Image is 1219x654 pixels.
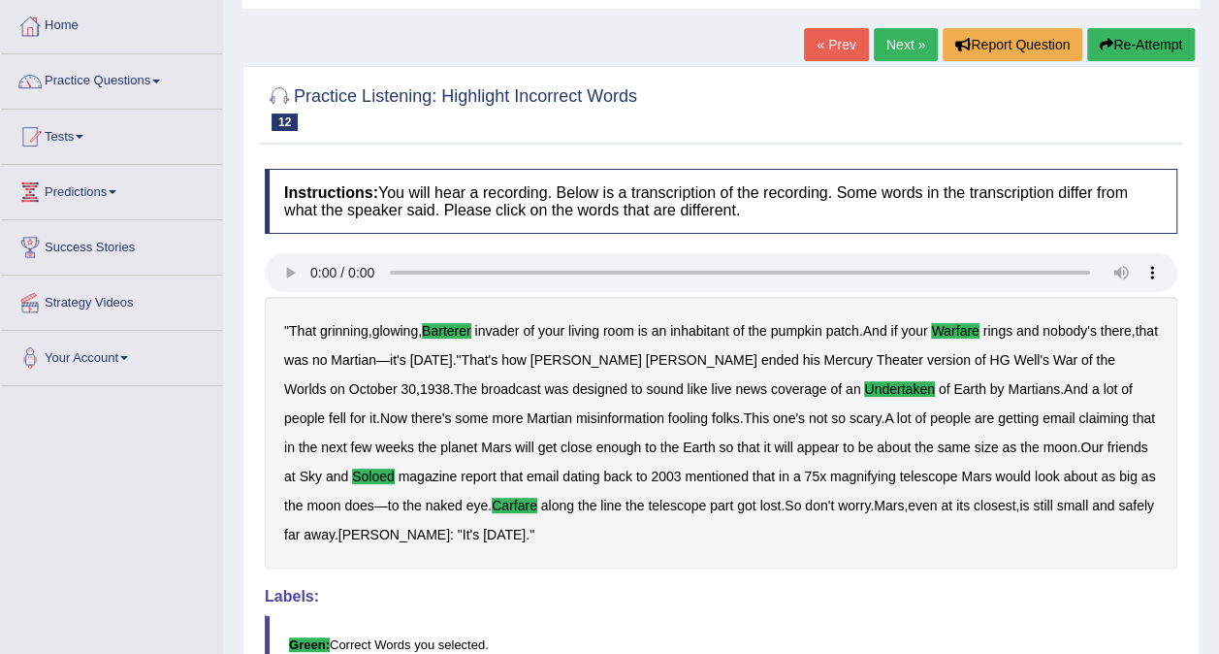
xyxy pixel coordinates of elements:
b: of [975,352,986,368]
b: to [388,498,400,513]
b: 30 [401,381,416,397]
b: that [500,469,523,484]
b: Theater [877,352,923,368]
a: Tests [1,110,222,158]
b: worry [838,498,870,513]
b: few [351,440,372,455]
b: planet [440,440,477,455]
b: even [908,498,937,513]
button: Re-Attempt [1087,28,1195,61]
h4: Labels: [265,588,1177,605]
b: coverage [771,381,827,397]
b: misinformation [576,410,664,426]
b: got [737,498,755,513]
b: live [711,381,731,397]
b: far [284,527,300,542]
b: ended [761,352,799,368]
b: in [779,469,789,484]
b: is [638,323,648,339]
b: inhabitant [670,323,729,339]
b: for [350,410,366,426]
b: the [299,440,317,455]
b: dating [562,469,599,484]
b: Now [380,410,407,426]
b: Mars [961,469,991,484]
b: This [744,410,769,426]
b: to [645,440,657,455]
a: Practice Questions [1,54,222,103]
b: people [284,410,325,426]
b: small [1056,498,1088,513]
b: closest [974,498,1016,513]
b: about [877,440,911,455]
b: back [603,469,632,484]
b: of [1121,381,1133,397]
b: as [1002,440,1016,455]
b: there's [411,410,452,426]
b: as [1141,469,1156,484]
b: be [858,440,874,455]
b: that [1132,410,1154,426]
b: HG [989,352,1010,368]
b: of [1081,352,1093,368]
b: That's [461,352,497,368]
b: lost [759,498,781,513]
b: that [753,469,775,484]
b: along [541,498,574,513]
b: appear [797,440,840,455]
b: Martians [1008,381,1060,397]
b: carfare [492,498,537,513]
b: Mars [874,498,904,513]
b: And [1064,381,1088,397]
b: friends [1107,440,1148,455]
b: the [660,440,679,455]
b: fooling [668,410,708,426]
b: next [321,440,346,455]
b: [DATE] [410,352,453,368]
a: Next » [874,28,938,61]
b: So [785,498,801,513]
b: to [631,381,643,397]
b: Martian [527,410,572,426]
b: the [284,498,303,513]
b: email [1043,410,1075,426]
b: on [330,381,345,397]
b: no [312,352,328,368]
b: claiming [1078,410,1128,426]
b: get [538,440,557,455]
b: it's [390,352,406,368]
a: « Prev [804,28,868,61]
b: and [1092,498,1114,513]
b: folks [712,410,740,426]
b: and [1016,323,1039,339]
b: The [454,381,477,397]
b: the [1096,352,1114,368]
b: patch [825,323,858,339]
b: mentioned [685,469,748,484]
div: " , , . , — ." , . . . . . . — . . . , , . : " ." [265,297,1177,569]
b: report [461,469,497,484]
b: away [304,527,335,542]
b: of [939,381,950,397]
b: would [995,469,1031,484]
b: Our [1080,440,1103,455]
b: [PERSON_NAME] [338,527,450,542]
b: will [515,440,533,455]
b: email [527,469,559,484]
b: the [1020,440,1039,455]
b: of [733,323,745,339]
b: undertaken [864,381,934,397]
b: in [284,440,295,455]
b: 75x [804,469,826,484]
b: same [937,440,970,455]
b: Sky [300,469,322,484]
b: lot [1103,381,1117,397]
b: barterer [422,323,471,339]
b: [PERSON_NAME] [530,352,642,368]
a: Your Account [1,331,222,379]
b: to [636,469,648,484]
b: was [544,381,568,397]
b: to [843,440,854,455]
a: Success Stories [1,220,222,269]
b: Earth [953,381,985,397]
